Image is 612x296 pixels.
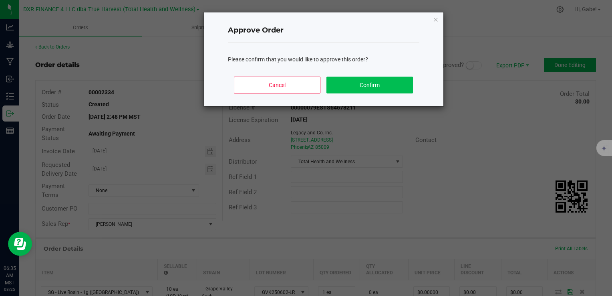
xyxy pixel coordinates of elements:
[326,77,413,93] button: Confirm
[433,14,439,24] button: Close
[228,55,419,64] div: Please confirm that you would like to approve this order?
[228,25,419,36] h4: Approve Order
[234,77,320,93] button: Cancel
[8,232,32,256] iframe: Resource center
